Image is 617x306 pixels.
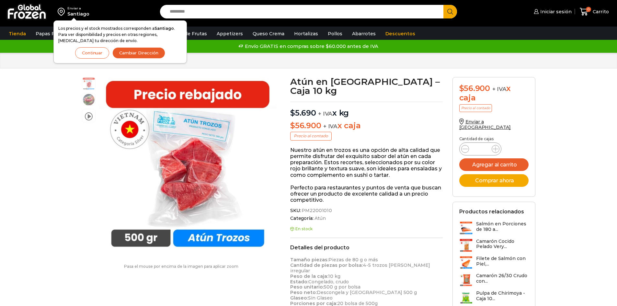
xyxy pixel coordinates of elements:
[290,273,328,279] strong: Peso de la caja:
[539,8,572,15] span: Iniciar sesión
[290,262,363,268] strong: Cantidad de piezas por bolsa:
[290,284,324,290] strong: Peso unitario:
[459,84,529,103] div: x caja
[459,209,524,215] h2: Productos relacionados
[99,77,277,255] img: atun trozo
[58,6,67,17] img: address-field-icon.svg
[492,86,507,92] span: + IVA
[249,28,288,40] a: Queso Crema
[382,28,418,40] a: Descuentos
[443,5,457,18] button: Search button
[290,216,443,221] span: Categoría:
[213,28,246,40] a: Appetizers
[459,273,529,287] a: Camarón 26/30 Crudo con...
[459,256,529,270] a: Filete de Salmón con Piel,...
[290,121,321,130] bdi: 56.900
[166,28,210,40] a: Pulpa de Frutas
[112,47,165,59] button: Cambiar Dirección
[459,239,529,253] a: Camarón Cocido Pelado Very...
[290,257,328,263] strong: Tamaño piezas:
[154,26,174,31] strong: Santiago
[291,28,321,40] a: Hortalizas
[290,289,317,295] strong: Peso neto:
[459,174,529,187] button: Comprar ahora
[58,25,182,44] p: Los precios y el stock mostrados corresponden a . Para ver disponibilidad y precios en otras regi...
[323,123,337,130] span: + IVA
[290,227,443,231] p: En stock
[32,28,68,40] a: Papas Fritas
[67,6,89,11] div: Enviar a
[349,28,379,40] a: Abarrotes
[82,77,95,90] span: atun trozo
[290,121,443,130] p: x caja
[476,239,529,250] h3: Camarón Cocido Pelado Very...
[476,290,529,301] h3: Pulpa de Chirimoya - Caja 10...
[476,273,529,284] h3: Camarón 26/30 Crudo con...
[290,147,443,178] p: Nuestro atún en trozos es una opción de alta calidad que permite disfrutar del exquisito sabor de...
[459,84,464,93] span: $
[290,185,443,203] p: Perfecto para restaurantes y puntos de venta que buscan ofrecer un producto de excelente calidad ...
[99,77,277,255] div: 1 / 3
[459,104,492,112] p: Precio al contado
[290,77,443,95] h1: Atún en [GEOGRAPHIC_DATA] – Caja 10 kg
[82,264,281,269] p: Pasa el mouse por encima de la imagen para aplicar zoom
[290,295,308,301] strong: Glaseo:
[459,137,529,141] p: Cantidad de cajas
[459,158,529,171] button: Agregar al carrito
[578,4,611,19] a: 0 Carrito
[301,208,332,213] span: PM22001010
[290,244,443,251] h2: Detalles del producto
[75,47,109,59] button: Continuar
[290,108,295,118] span: $
[290,132,332,140] p: Precio al contado
[290,108,316,118] bdi: 5.690
[67,11,89,17] div: Santiago
[314,216,326,221] a: Atún
[476,221,529,232] h3: Salmón en Porciones de 180 a...
[290,121,295,130] span: $
[459,119,511,130] a: Enviar a [GEOGRAPHIC_DATA]
[586,7,591,12] span: 0
[474,144,486,153] input: Product quantity
[325,28,346,40] a: Pollos
[82,93,95,106] span: foto tartaro atun
[476,256,529,267] h3: Filete de Salmón con Piel,...
[290,102,443,118] p: x kg
[459,290,529,304] a: Pulpa de Chirimoya - Caja 10...
[290,208,443,213] span: SKU:
[591,8,609,15] span: Carrito
[290,279,308,285] strong: Estado:
[318,110,332,117] span: + IVA
[532,5,572,18] a: Iniciar sesión
[459,221,529,235] a: Salmón en Porciones de 180 a...
[6,28,29,40] a: Tienda
[459,84,490,93] bdi: 56.900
